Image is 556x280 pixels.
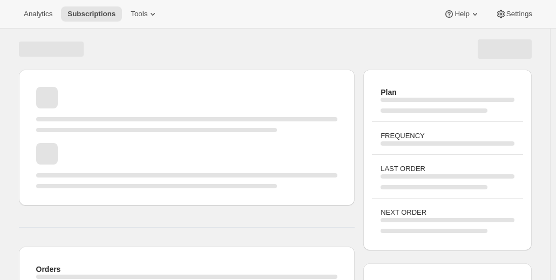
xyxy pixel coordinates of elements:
span: Help [455,10,469,18]
button: Help [437,6,486,22]
button: Tools [124,6,165,22]
h3: LAST ORDER [381,163,514,174]
h2: Orders [36,264,338,275]
h3: FREQUENCY [381,131,514,141]
span: Subscriptions [67,10,116,18]
span: Tools [131,10,147,18]
span: Analytics [24,10,52,18]
h3: NEXT ORDER [381,207,514,218]
button: Settings [489,6,539,22]
button: Analytics [17,6,59,22]
span: Settings [506,10,532,18]
h2: Plan [381,87,514,98]
button: Subscriptions [61,6,122,22]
